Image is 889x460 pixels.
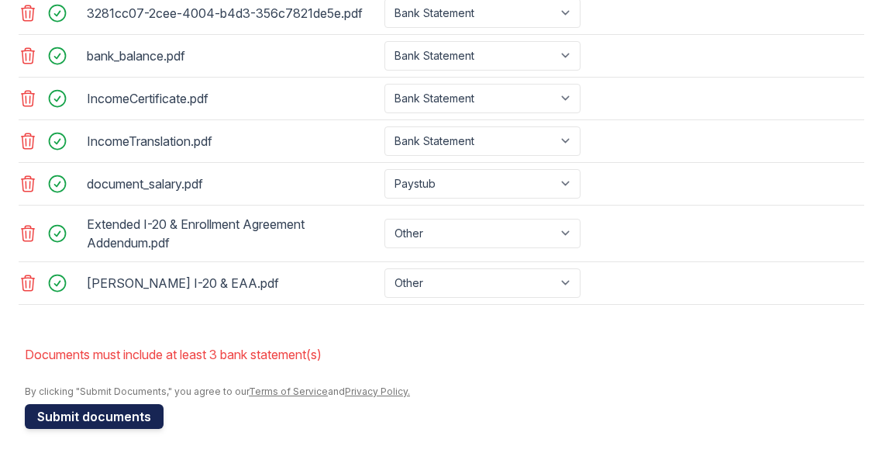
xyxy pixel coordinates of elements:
[345,386,410,397] a: Privacy Policy.
[87,171,378,196] div: document_salary.pdf
[87,86,378,111] div: IncomeCertificate.pdf
[87,129,378,154] div: IncomeTranslation.pdf
[25,386,864,398] div: By clicking "Submit Documents," you agree to our and
[87,212,378,255] div: Extended I-20 & Enrollment Agreement Addendum.pdf
[25,339,864,370] li: Documents must include at least 3 bank statement(s)
[25,404,164,429] button: Submit documents
[87,1,378,26] div: 3281cc07-2cee-4004-b4d3-356c7821de5e.pdf
[87,43,378,68] div: bank_balance.pdf
[87,271,378,296] div: [PERSON_NAME] I-20 & EAA.pdf
[249,386,328,397] a: Terms of Service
